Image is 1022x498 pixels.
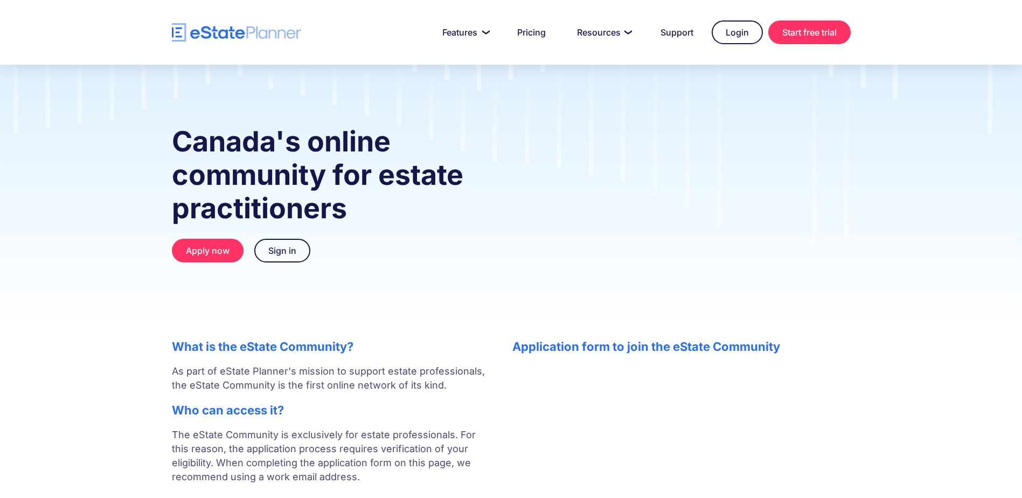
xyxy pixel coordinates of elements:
a: Login [712,20,763,44]
a: Start free trial [768,20,851,44]
h2: Who can access it? [172,403,491,417]
a: Apply now [172,239,244,262]
p: The eState Community is exclusively for estate professionals. For this reason, the application pr... [172,428,491,498]
a: Pricing [504,22,559,43]
a: Support [648,22,706,43]
h2: What is the eState Community? [172,340,491,354]
strong: Canada's online community for estate practitioners [172,124,463,225]
p: As part of eState Planner's mission to support estate professionals, the eState Community is the ... [172,364,491,392]
h2: Application form to join the eState Community [512,340,851,354]
a: home [172,23,301,42]
a: Sign in [254,239,310,262]
a: Features [429,22,499,43]
a: Resources [564,22,642,43]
